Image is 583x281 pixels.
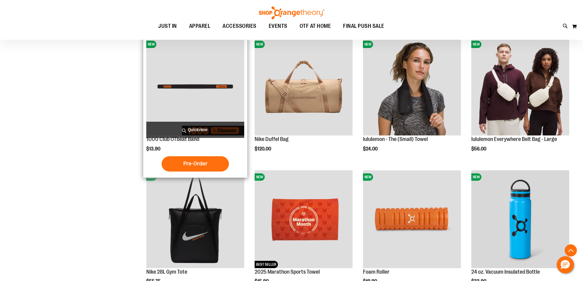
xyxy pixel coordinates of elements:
[162,156,229,172] button: Pre-Order
[363,38,461,136] a: lululemon - The (Small) TowelNEW
[471,38,569,136] a: lululemon Everywhere Belt Bag - LargeNEW
[300,19,331,33] span: OTF AT HOME
[258,6,325,19] img: Shop Orangetheory
[471,173,481,181] span: NEW
[143,35,247,178] div: product
[360,35,464,167] div: product
[471,136,557,142] a: lululemon Everywhere Belt Bag - Large
[146,38,244,136] a: Image of 1000 Club OTbeat BandNEW
[471,170,569,268] img: 24 oz. Vacuum Insulated Bottle
[255,261,278,268] span: BEST SELLER
[146,136,199,142] a: 1000 Club OTbeat Band
[183,160,207,167] span: Pre-Order
[255,41,265,48] span: NEW
[255,38,353,135] img: Nike Duffel Bag
[557,256,574,273] button: Hello, have a question? Let’s chat.
[471,41,481,48] span: NEW
[146,269,187,275] a: Nike 28L Gym Tote
[468,35,572,167] div: product
[255,269,320,275] a: 2025 Marathon Sports Towel
[183,19,217,33] a: APPAREL
[255,136,289,142] a: Nike Duffel Bag
[343,19,384,33] span: FINAL PUSH SALE
[146,170,244,269] a: Nike 28L Gym ToteNEW
[363,41,373,48] span: NEW
[255,38,353,136] a: Nike Duffel BagNEW
[337,19,391,33] a: FINAL PUSH SALE
[263,19,293,33] a: EVENTS
[363,136,428,142] a: lululemon - The (Small) Towel
[158,19,177,33] span: JUST IN
[255,170,353,268] img: 2025 Marathon Sports Towel
[363,146,379,152] span: $24.00
[471,146,487,152] span: $56.00
[146,170,244,268] img: Nike 28L Gym Tote
[216,19,263,33] a: ACCESSORIES
[471,38,569,135] img: lululemon Everywhere Belt Bag - Large
[565,244,577,257] button: Back To Top
[146,122,244,138] a: Quickview
[363,38,461,135] img: lululemon - The (Small) Towel
[189,19,211,33] span: APPAREL
[269,19,287,33] span: EVENTS
[363,170,461,269] a: Foam RollerNEW
[146,146,161,152] span: $13.90
[363,173,373,181] span: NEW
[222,19,256,33] span: ACCESSORIES
[152,19,183,33] a: JUST IN
[146,41,156,48] span: NEW
[363,269,390,275] a: Foam Roller
[252,35,356,167] div: product
[471,269,540,275] a: 24 oz. Vacuum Insulated Bottle
[255,170,353,269] a: 2025 Marathon Sports TowelNEWBEST SELLER
[146,38,244,135] img: Image of 1000 Club OTbeat Band
[471,170,569,269] a: 24 oz. Vacuum Insulated BottleNEW
[293,19,337,33] a: OTF AT HOME
[255,146,272,152] span: $120.00
[255,173,265,181] span: NEW
[363,170,461,268] img: Foam Roller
